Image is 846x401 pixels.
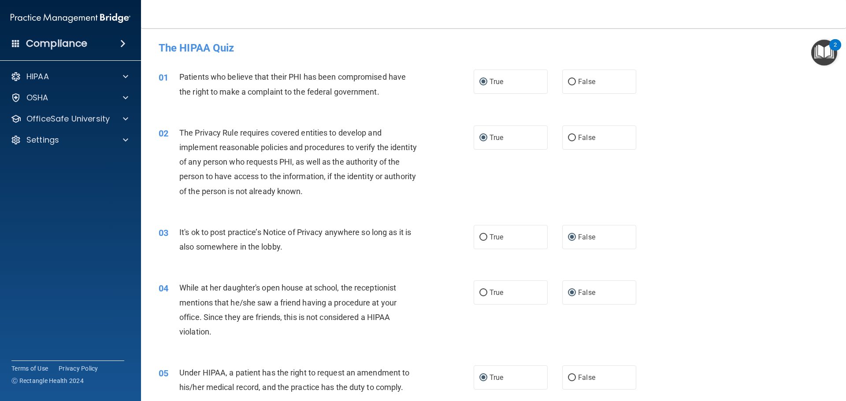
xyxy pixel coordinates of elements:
h4: Compliance [26,37,87,50]
input: True [479,375,487,381]
span: False [578,133,595,142]
a: OSHA [11,92,128,103]
input: False [568,234,576,241]
p: OSHA [26,92,48,103]
input: False [568,290,576,296]
span: False [578,233,595,241]
span: 04 [159,283,168,294]
a: Terms of Use [11,364,48,373]
a: Settings [11,135,128,145]
iframe: Drift Widget Chat Controller [802,340,835,374]
span: True [490,77,503,86]
span: False [578,77,595,86]
span: 01 [159,72,168,83]
span: Under HIPAA, a patient has the right to request an amendment to his/her medical record, and the p... [179,368,409,392]
span: The Privacy Rule requires covered entities to develop and implement reasonable policies and proce... [179,128,417,196]
p: HIPAA [26,71,49,82]
span: True [490,373,503,382]
button: Open Resource Center, 2 new notifications [811,40,837,66]
input: True [479,234,487,241]
span: It's ok to post practice’s Notice of Privacy anywhere so long as it is also somewhere in the lobby. [179,228,411,251]
span: 03 [159,228,168,238]
a: Privacy Policy [59,364,98,373]
span: 05 [159,368,168,379]
input: True [479,290,487,296]
span: True [490,288,503,297]
span: Patients who believe that their PHI has been compromised have the right to make a complaint to th... [179,72,406,96]
input: False [568,135,576,141]
div: 2 [834,45,837,56]
span: False [578,288,595,297]
p: OfficeSafe University [26,114,110,124]
span: True [490,233,503,241]
a: OfficeSafe University [11,114,128,124]
span: 02 [159,128,168,139]
span: Ⓒ Rectangle Health 2024 [11,376,84,385]
span: While at her daughter's open house at school, the receptionist mentions that he/she saw a friend ... [179,283,397,336]
h4: The HIPAA Quiz [159,42,828,54]
input: False [568,375,576,381]
span: True [490,133,503,142]
p: Settings [26,135,59,145]
input: False [568,79,576,85]
a: HIPAA [11,71,128,82]
span: False [578,373,595,382]
input: True [479,135,487,141]
input: True [479,79,487,85]
img: PMB logo [11,9,130,27]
